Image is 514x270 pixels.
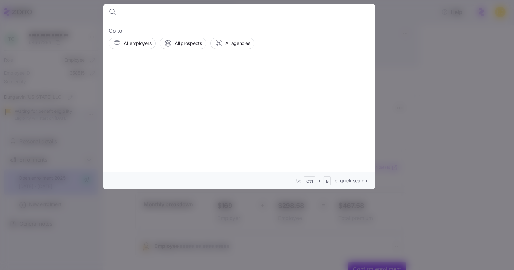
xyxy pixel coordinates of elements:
button: All employers [109,38,156,49]
span: All agencies [225,40,250,47]
span: Go to [109,27,370,35]
span: Use [293,177,301,184]
span: + [318,177,321,184]
button: All prospects [160,38,206,49]
span: Ctrl [306,179,313,184]
span: All employers [124,40,151,47]
button: All agencies [210,38,255,49]
span: B [326,179,329,184]
span: for quick search [333,177,367,184]
span: All prospects [175,40,202,47]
